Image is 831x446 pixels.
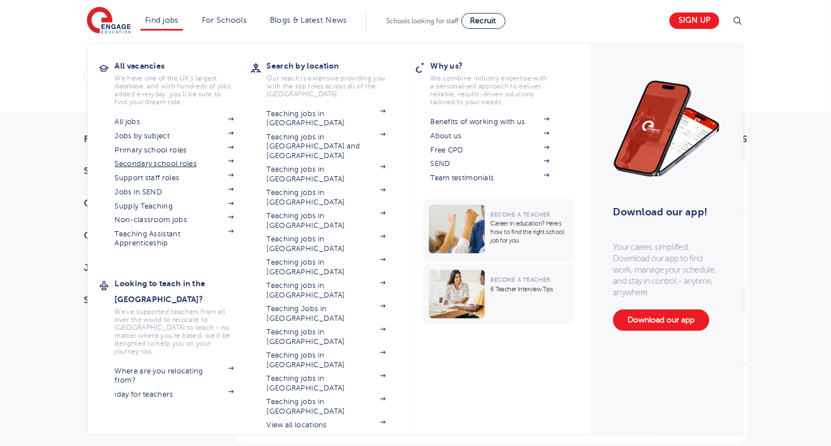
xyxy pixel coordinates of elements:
p: Our reach is extensive providing you with the top roles across all of the [GEOGRAPHIC_DATA] [267,74,386,98]
a: Teaching jobs in [GEOGRAPHIC_DATA] [267,211,386,230]
a: Teaching jobs in [GEOGRAPHIC_DATA] [267,109,386,128]
a: Teaching jobs in [GEOGRAPHIC_DATA] [267,328,386,346]
a: Blogs & Latest News [270,16,347,24]
a: View all locations [267,420,386,430]
h3: All vacancies [115,58,251,74]
span: Schools looking for staff [386,17,459,25]
a: Jobs by subject [115,131,234,141]
a: Teaching jobs in [GEOGRAPHIC_DATA] [267,258,386,277]
p: 6 Teacher Interview Tips [491,285,570,294]
a: Teaching jobs in [GEOGRAPHIC_DATA] [267,188,386,207]
a: Why us?We combine industry expertise with a personalised approach to deliver reliable, results-dr... [431,58,567,106]
a: SEND [431,159,550,168]
a: Benefits of working with us [431,117,550,126]
a: Support staff roles [115,173,234,182]
a: Sign up [669,12,719,29]
a: Teaching jobs in [GEOGRAPHIC_DATA] [267,165,386,184]
a: Secondary school roles [115,159,234,168]
a: Where are you relocating from? [115,367,234,385]
p: We've supported teachers from all over the world to relocate to [GEOGRAPHIC_DATA] to teach - no m... [115,308,234,355]
a: Looking to teach in the [GEOGRAPHIC_DATA]?We've supported teachers from all over the world to rel... [115,275,251,355]
a: Become a TeacherCareer in education? Here’s how to find the right school job for you [423,199,578,262]
a: Primary school roles [115,146,234,155]
a: About us [431,131,550,141]
a: iday for teachers [115,390,234,399]
span: Filters [84,135,118,144]
h3: Search by location [267,58,403,74]
p: Your career, simplified. Download our app to find work, manage your schedule, and stay in control... [613,241,721,298]
p: We have one of the UK's largest database. and with hundreds of jobs added everyday. you'll be sur... [115,74,234,106]
a: Teaching jobs in [GEOGRAPHIC_DATA] [267,351,386,369]
a: Teaching Assistant Apprenticeship [115,230,234,248]
span: Recruit [470,16,497,25]
p: Career in education? Here’s how to find the right school job for you [491,219,570,245]
a: Team testimonials [431,173,550,182]
a: For Schools [202,16,247,24]
div: Submit [84,63,622,90]
a: Jobs in SEND [115,188,234,197]
h3: Download our app! [613,199,716,224]
a: All jobs [115,117,234,126]
a: Find jobs [145,16,179,24]
a: Teaching jobs in [GEOGRAPHIC_DATA] [267,281,386,300]
a: Supply Teaching [115,202,234,211]
h3: Looking to teach in the [GEOGRAPHIC_DATA]? [115,275,251,307]
a: Teaching jobs in [GEOGRAPHIC_DATA] [267,235,386,253]
a: Teaching jobs in [GEOGRAPHIC_DATA] and [GEOGRAPHIC_DATA] [267,133,386,160]
a: Teaching jobs in [GEOGRAPHIC_DATA] [267,374,386,393]
a: Download our app [613,309,710,331]
h3: Start Date [84,167,209,176]
h3: County [84,199,209,208]
h3: Job Type [84,264,209,273]
span: Become a Teacher [491,211,550,218]
a: Non-classroom jobs [115,215,234,224]
a: Teaching Jobs in [GEOGRAPHIC_DATA] [267,304,386,323]
a: Free CPD [431,146,550,155]
h3: City [84,231,209,240]
a: Recruit [461,13,506,29]
a: All vacanciesWe have one of the UK's largest database. and with hundreds of jobs added everyday. ... [115,58,251,106]
span: Become a Teacher [491,277,550,283]
a: Become a Teacher6 Teacher Interview Tips [423,264,578,324]
h3: Why us? [431,58,567,74]
a: Search by locationOur reach is extensive providing you with the top roles across all of the [GEOG... [267,58,403,98]
h3: Sector [84,296,209,305]
img: Engage Education [87,7,131,35]
a: Teaching jobs in [GEOGRAPHIC_DATA] [267,397,386,416]
p: We combine industry expertise with a personalised approach to deliver reliable, results-driven so... [431,74,550,106]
